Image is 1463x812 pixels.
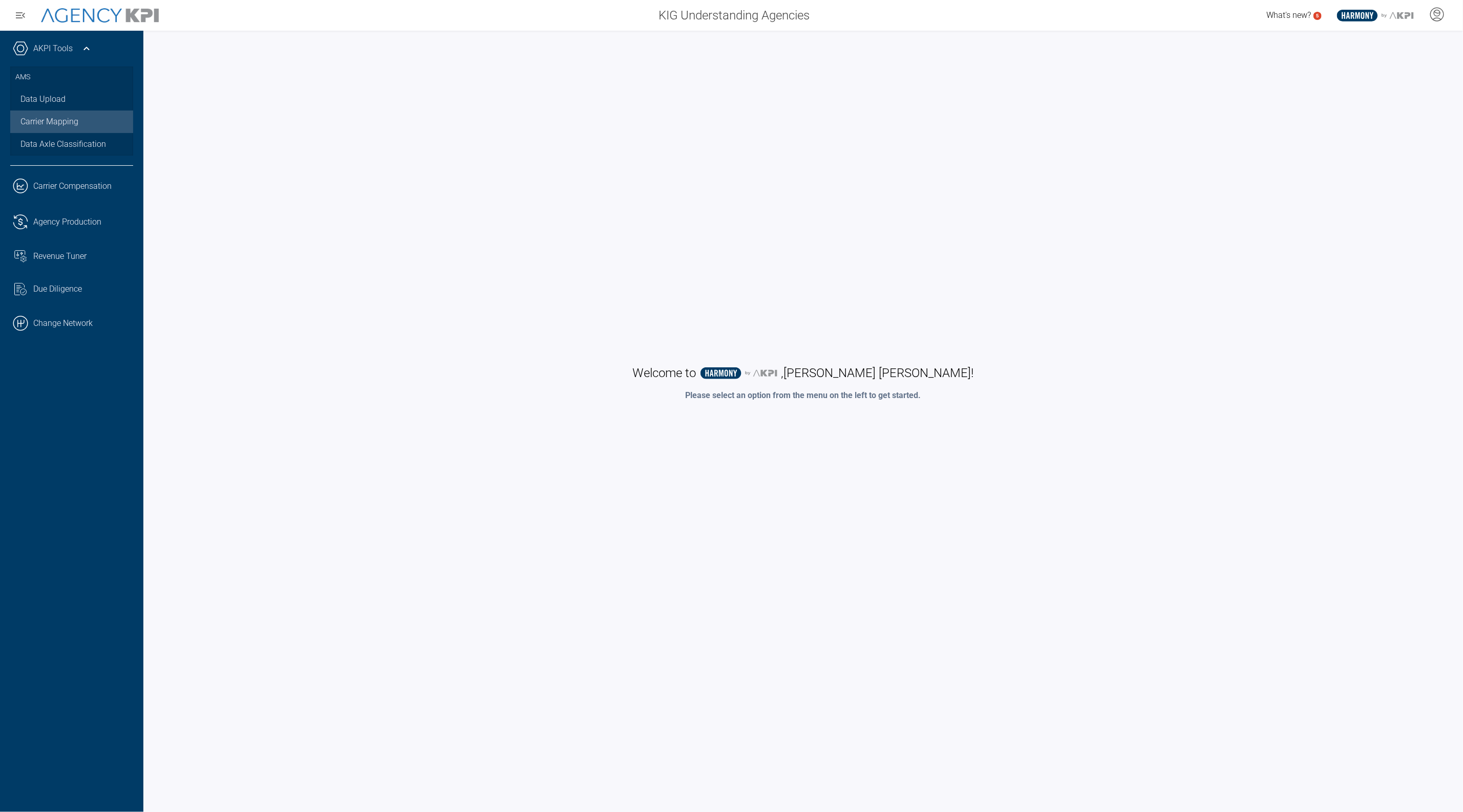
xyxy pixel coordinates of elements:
[686,389,921,402] p: Please select an option from the menu on the left to get started.
[10,88,133,111] a: Data Upload
[33,216,133,228] div: Agency Production
[10,111,133,133] a: Carrier Mapping
[10,133,133,156] a: Data Axle Classification
[633,365,974,381] h1: Welcome to , [PERSON_NAME] [PERSON_NAME] !
[1266,10,1311,20] span: What's new?
[659,6,810,25] span: KIG Understanding Agencies
[1313,12,1322,20] a: 5
[33,283,133,295] div: Due Diligence
[1316,13,1319,18] text: 5
[33,250,133,262] div: Revenue Tuner
[15,67,128,88] h3: AMS
[20,138,123,150] div: Data Axle Classification
[41,8,159,23] img: AgencyKPI
[33,42,73,55] a: AKPI Tools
